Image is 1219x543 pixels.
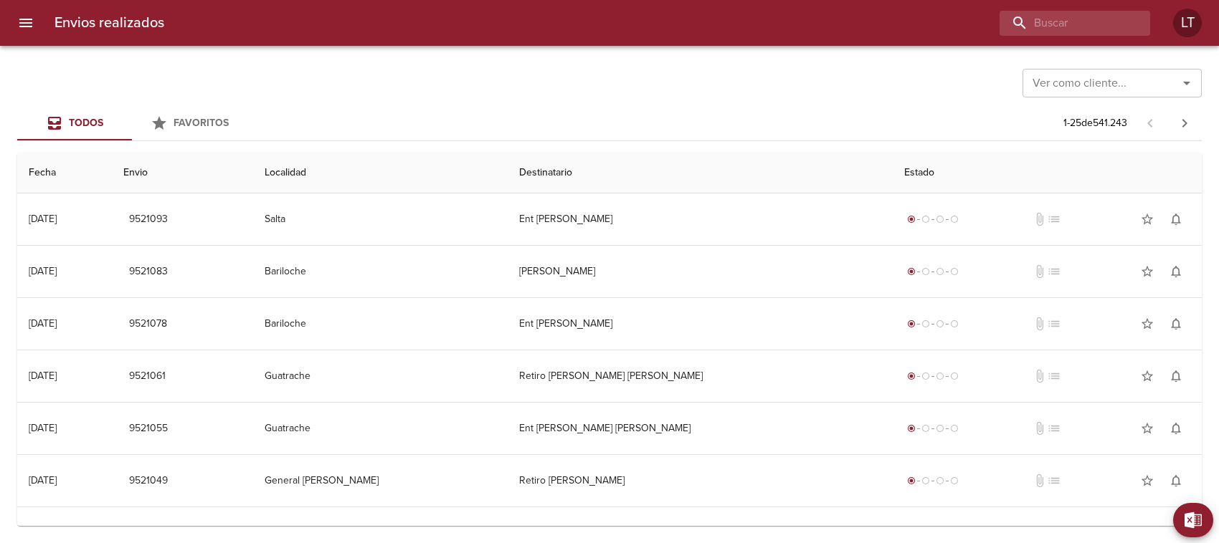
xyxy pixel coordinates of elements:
[1133,257,1162,286] button: Agregar a favoritos
[1140,421,1154,436] span: star_border
[129,472,168,490] span: 9521049
[1169,317,1183,331] span: notifications_none
[904,474,962,488] div: Generado
[1169,369,1183,383] span: notifications_none
[936,476,944,485] span: radio_button_unchecked
[29,474,57,486] div: [DATE]
[1033,421,1047,436] span: No tiene documentos adjuntos
[1162,414,1190,443] button: Activar notificaciones
[1162,466,1190,495] button: Activar notificaciones
[29,422,57,434] div: [DATE]
[1133,414,1162,443] button: Agregar a favoritos
[17,153,112,193] th: Fecha
[936,319,944,328] span: radio_button_unchecked
[1140,474,1154,488] span: star_border
[1140,264,1154,279] span: star_border
[508,153,893,193] th: Destinatario
[253,193,508,245] td: Salta
[123,415,174,442] button: 9521055
[1167,106,1202,140] span: Pagina siguiente
[253,153,508,193] th: Localidad
[893,153,1202,193] th: Estado
[508,246,893,297] td: [PERSON_NAME]
[904,212,962,226] div: Generado
[936,424,944,433] span: radio_button_unchecked
[29,213,57,225] div: [DATE]
[1047,264,1061,279] span: No tiene pedido asociado
[1169,264,1183,279] span: notifications_none
[1162,257,1190,286] button: Activar notificaciones
[253,298,508,350] td: Bariloche
[29,370,57,382] div: [DATE]
[1133,362,1162,390] button: Agregar a favoritos
[950,476,959,485] span: radio_button_unchecked
[907,267,916,276] span: radio_button_checked
[1133,309,1162,338] button: Agregar a favoritos
[1133,205,1162,234] button: Agregar a favoritos
[1169,212,1183,226] span: notifications_none
[1033,212,1047,226] span: No tiene documentos adjuntos
[1033,317,1047,331] span: No tiene documentos adjuntos
[17,106,247,140] div: Tabs Envios
[921,319,930,328] span: radio_button_unchecked
[508,455,893,506] td: Retiro [PERSON_NAME]
[1162,205,1190,234] button: Activar notificaciones
[9,6,43,40] button: menu
[1169,421,1183,436] span: notifications_none
[1173,503,1213,537] button: Exportar Excel
[123,206,174,233] button: 9521093
[253,350,508,402] td: Guatrache
[950,215,959,224] span: radio_button_unchecked
[29,317,57,330] div: [DATE]
[253,403,508,454] td: Guatrache
[1047,421,1061,436] span: No tiene pedido asociado
[112,153,253,193] th: Envio
[950,319,959,328] span: radio_button_unchecked
[1173,9,1202,37] div: LT
[29,265,57,277] div: [DATE]
[69,117,103,129] span: Todos
[174,117,229,129] span: Favoritos
[508,298,893,350] td: Ent [PERSON_NAME]
[936,215,944,224] span: radio_button_unchecked
[123,363,171,390] button: 9521061
[1000,11,1126,36] input: buscar
[1162,309,1190,338] button: Activar notificaciones
[904,421,962,436] div: Generado
[950,267,959,276] span: radio_button_unchecked
[1033,474,1047,488] span: No tiene documentos adjuntos
[921,424,930,433] span: radio_button_unchecked
[1047,474,1061,488] span: No tiene pedido asociado
[950,372,959,380] span: radio_button_unchecked
[1047,212,1061,226] span: No tiene pedido asociado
[921,476,930,485] span: radio_button_unchecked
[950,424,959,433] span: radio_button_unchecked
[508,193,893,245] td: Ent [PERSON_NAME]
[123,311,173,337] button: 9521078
[1169,474,1183,488] span: notifications_none
[921,267,930,276] span: radio_button_unchecked
[1063,116,1127,130] p: 1 - 25 de 541.243
[54,11,164,34] h6: Envios realizados
[508,403,893,454] td: Ent [PERSON_NAME] [PERSON_NAME]
[921,372,930,380] span: radio_button_unchecked
[123,468,174,494] button: 9521049
[936,372,944,380] span: radio_button_unchecked
[1140,369,1154,383] span: star_border
[1047,369,1061,383] span: No tiene pedido asociado
[1140,317,1154,331] span: star_border
[129,263,168,281] span: 9521083
[1140,212,1154,226] span: star_border
[123,259,174,285] button: 9521083
[904,369,962,383] div: Generado
[907,372,916,380] span: radio_button_checked
[1047,317,1061,331] span: No tiene pedido asociado
[129,315,167,333] span: 9521078
[129,524,168,542] span: 9521034
[904,317,962,331] div: Generado
[129,211,168,229] span: 9521093
[907,215,916,224] span: radio_button_checked
[1033,369,1047,383] span: No tiene documentos adjuntos
[1033,264,1047,279] span: No tiene documentos adjuntos
[907,424,916,433] span: radio_button_checked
